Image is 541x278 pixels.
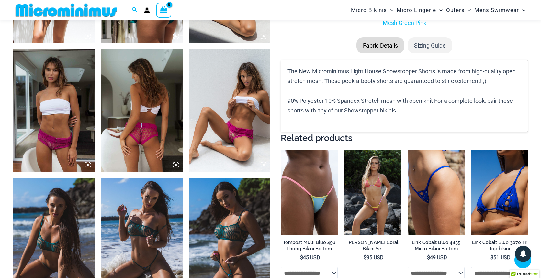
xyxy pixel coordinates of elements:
img: Lighthouse Fuchsia 516 Shorts [101,49,183,172]
a: Green [399,19,414,26]
h2: [PERSON_NAME] Coral Bikini Set [344,240,401,251]
span: $ [364,254,366,261]
h2: Tempest Multi Blue 456 Thong Bikini Bottom [281,240,338,251]
span: Micro Lingerie [397,2,436,18]
a: Mesh [383,19,397,26]
a: Pink [415,19,426,26]
a: Mens SwimwearMenu ToggleMenu Toggle [473,2,527,18]
span: Micro Bikinis [351,2,387,18]
bdi: 95 USD [364,254,384,261]
a: [PERSON_NAME] Coral Bikini Set [344,240,401,254]
img: Link Cobalt Blue 3070 Top 01 [471,150,528,235]
h2: Related products [281,132,528,144]
p: 90% Polyester 10% Spandex Stretch mesh with open knit For a complete look, pair these shorts with... [287,96,521,115]
bdi: 49 USD [427,254,447,261]
span: Menu Toggle [436,2,443,18]
a: Micro BikinisMenu ToggleMenu Toggle [349,2,395,18]
a: Link Cobalt Blue 4855 Micro Bikini Bottom [408,240,465,254]
a: Maya Sunkist Coral 309 Top 469 Bottom 02Maya Sunkist Coral 309 Top 469 Bottom 04Maya Sunkist Cora... [344,150,401,235]
img: Lighthouse Fuchsia 516 Shorts [13,49,95,172]
span: Menu Toggle [519,2,525,18]
a: Search icon link [132,6,138,14]
img: Link Cobalt Blue 4855 Bottom 01 [408,150,465,235]
img: Tempest Multi Blue 456 Bottom 01 [281,150,338,235]
span: Menu Toggle [387,2,393,18]
li: Sizing Guide [408,37,452,54]
p: | [281,18,528,28]
a: Link Cobalt Blue 3070 Tri Top bikini [471,240,528,254]
a: View Shopping Cart, empty [156,3,171,17]
a: Tempest Multi Blue 456 Bottom 01Tempest Multi Blue 312 Top 456 Bottom 07Tempest Multi Blue 312 To... [281,150,338,235]
bdi: 45 USD [300,254,320,261]
img: MM SHOP LOGO FLAT [13,3,119,17]
a: Tempest Multi Blue 456 Thong Bikini Bottom [281,240,338,254]
h2: Link Cobalt Blue 4855 Micro Bikini Bottom [408,240,465,251]
span: Mens Swimwear [474,2,519,18]
span: $ [300,254,303,261]
a: Link Cobalt Blue 3070 Top 01Link Cobalt Blue 3070 Top 4955 Bottom 03Link Cobalt Blue 3070 Top 495... [471,150,528,235]
p: The New Microminimus Light House Showstopper Shorts is made from high-quality open stretch mesh. ... [287,67,521,86]
li: Fabric Details [356,37,404,54]
img: Lighthouse Fuchsia 516 Shorts [189,49,271,172]
nav: Site Navigation [348,1,528,19]
span: $ [490,254,493,261]
span: Outers [446,2,465,18]
img: Maya Sunkist Coral 309 Top 469 Bottom 02 [344,150,401,235]
span: Menu Toggle [465,2,471,18]
a: OutersMenu ToggleMenu Toggle [445,2,473,18]
h2: Link Cobalt Blue 3070 Tri Top bikini [471,240,528,251]
span: $ [427,254,430,261]
bdi: 51 USD [490,254,511,261]
a: Link Cobalt Blue 4855 Bottom 01Link Cobalt Blue 4855 Bottom 02Link Cobalt Blue 4855 Bottom 02 [408,150,465,235]
a: Micro LingerieMenu ToggleMenu Toggle [395,2,444,18]
a: Account icon link [144,7,150,13]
